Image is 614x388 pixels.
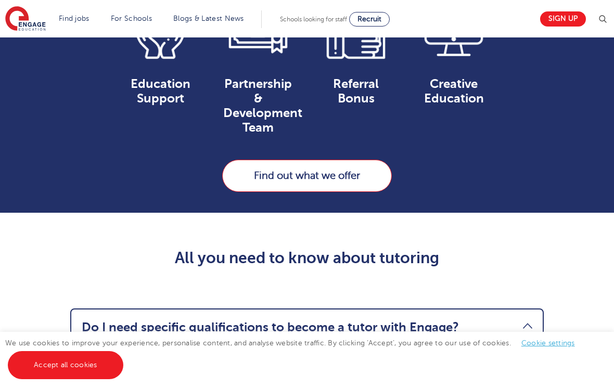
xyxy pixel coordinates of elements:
a: Accept all cookies [8,351,123,379]
a: Recruit [349,12,390,27]
a: Find out what we offer [222,160,392,192]
a: Cookie settings [521,339,575,347]
span: We use cookies to improve your experience, personalise content, and analyse website traffic. By c... [5,339,585,369]
a: Sign up [540,11,586,27]
span: Schools looking for staff [280,16,347,23]
strong: Creative Education [424,76,484,106]
a: Blogs & Latest News [173,15,244,22]
a: For Schools [111,15,152,22]
strong: Education Support [131,76,190,106]
span: Recruit [357,15,381,23]
strong: Referral Bonus [333,76,379,106]
strong: Partnership & Development Team [223,76,302,135]
h2: All you need to know about tutoring [62,249,552,267]
img: Engage Education [5,6,46,32]
a: Find jobs [59,15,89,22]
a: Do I need specific qualifications to become a tutor with Engage? [82,320,532,334]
